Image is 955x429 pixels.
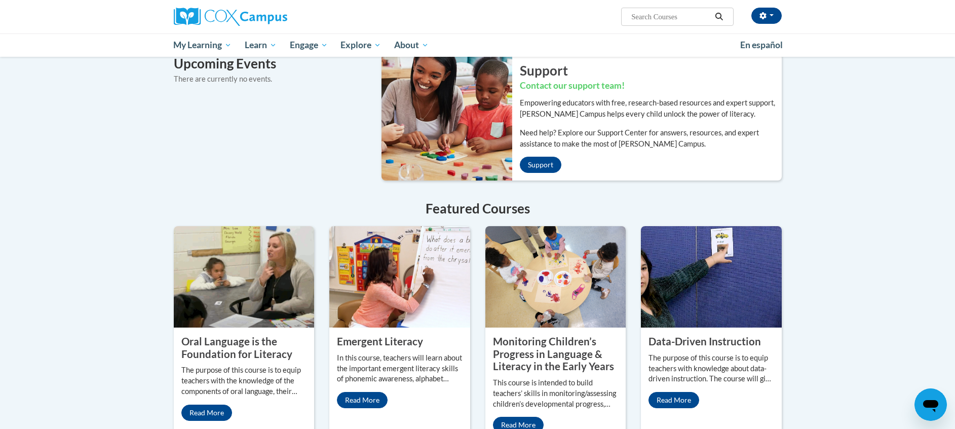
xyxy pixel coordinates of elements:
property: Data-Driven Instruction [648,335,761,347]
img: Monitoring Children’s Progress in Language & Literacy in the Early Years [485,226,626,328]
a: Learn [238,33,283,57]
span: Learn [245,39,277,51]
button: Search [711,11,727,23]
span: Engage [290,39,328,51]
p: In this course, teachers will learn about the important emergent literacy skills of phonemic awar... [337,353,463,385]
p: The purpose of this course is to equip teachers with the knowledge of the components of oral lang... [181,365,307,397]
img: Data-Driven Instruction [641,226,782,328]
img: Oral Language is the Foundation for Literacy [174,226,315,328]
img: ... [374,54,512,181]
a: En español [734,34,789,56]
a: Explore [334,33,388,57]
h4: Featured Courses [174,199,782,219]
span: About [394,39,429,51]
span: My Learning [173,39,232,51]
div: Main menu [159,33,797,57]
h3: Contact our support team! [520,80,782,92]
a: Support [520,157,561,173]
span: En español [740,40,783,50]
a: Engage [283,33,334,57]
p: Need help? Explore our Support Center for answers, resources, and expert assistance to make the m... [520,127,782,150]
a: Read More [648,392,699,408]
a: Read More [181,405,232,421]
property: Emergent Literacy [337,335,423,347]
span: Explore [340,39,381,51]
h2: Support [520,61,782,80]
button: Account Settings [751,8,782,24]
span: There are currently no events. [174,75,272,83]
img: Emergent Literacy [329,226,470,328]
h4: Upcoming Events [174,54,366,74]
a: Read More [337,392,388,408]
a: My Learning [167,33,239,57]
a: About [388,33,435,57]
property: Oral Language is the Foundation for Literacy [181,335,292,360]
a: Cox Campus [174,8,366,26]
iframe: Button to launch messaging window [914,388,947,421]
p: Empowering educators with free, research-based resources and expert support, [PERSON_NAME] Campus... [520,97,782,120]
p: This course is intended to build teachers’ skills in monitoring/assessing children’s developmenta... [493,378,619,410]
property: Monitoring Children’s Progress in Language & Literacy in the Early Years [493,335,614,372]
p: The purpose of this course is to equip teachers with knowledge about data-driven instruction. The... [648,353,774,385]
img: Cox Campus [174,8,287,26]
input: Search Courses [630,11,711,23]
